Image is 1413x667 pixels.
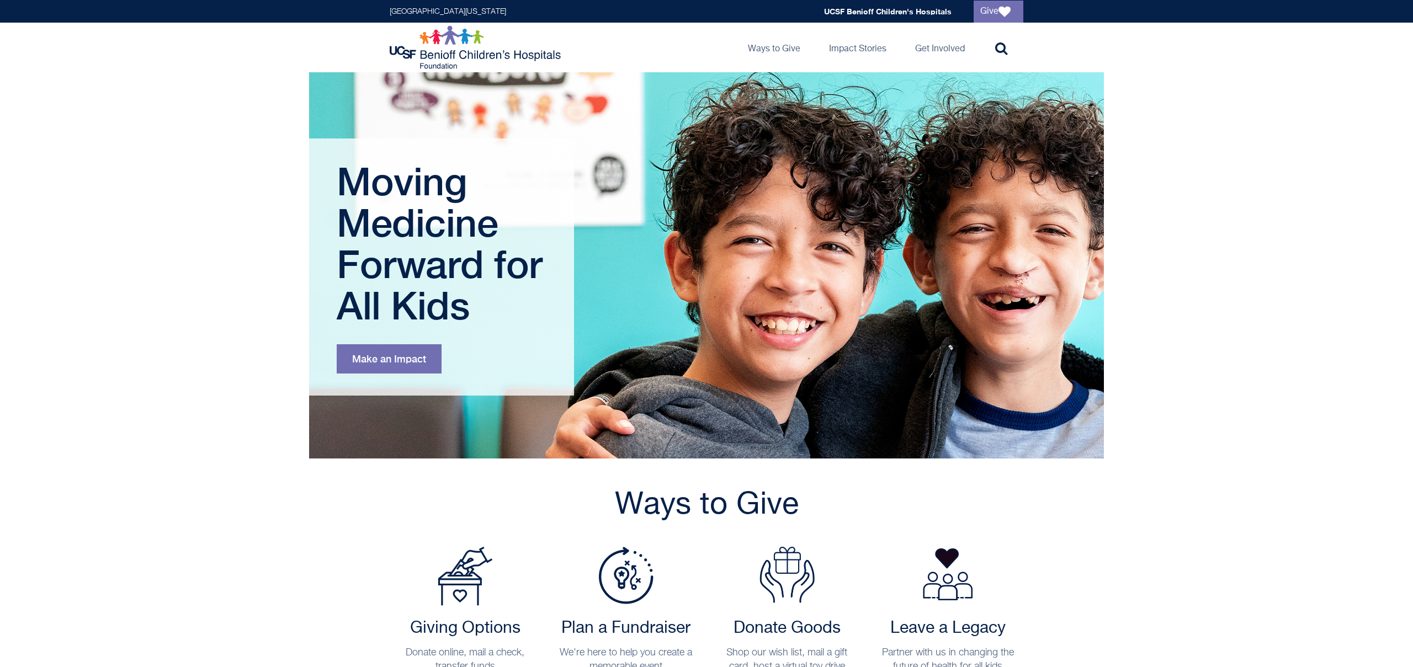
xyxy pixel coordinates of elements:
h2: Ways to Give [390,486,1023,525]
h2: Giving Options [395,618,535,638]
a: Make an Impact [337,344,442,373]
img: Plan a Fundraiser [598,547,654,604]
img: Donate Goods [759,547,815,603]
a: Impact Stories [820,23,895,72]
h2: Donate Goods [717,618,857,638]
a: Give [974,1,1023,23]
h2: Leave a Legacy [878,618,1018,638]
a: [GEOGRAPHIC_DATA][US_STATE] [390,8,506,15]
h2: Plan a Fundraiser [556,618,697,638]
a: Get Involved [906,23,974,72]
a: Ways to Give [739,23,809,72]
h1: Moving Medicine Forward for All Kids [337,161,549,326]
img: Payment Options [438,547,493,606]
a: UCSF Benioff Children's Hospitals [824,7,952,16]
img: Logo for UCSF Benioff Children's Hospitals Foundation [390,25,564,70]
